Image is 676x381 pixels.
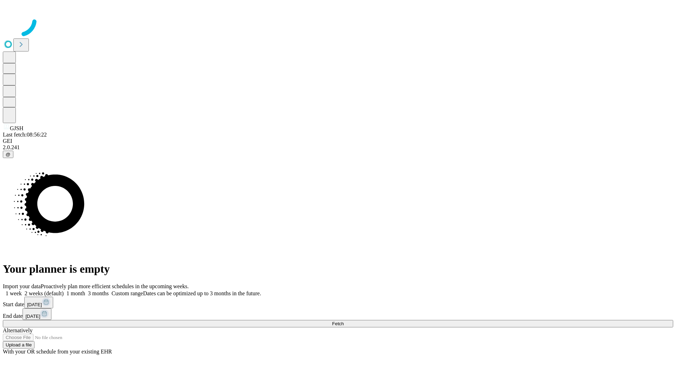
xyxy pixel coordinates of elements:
[3,262,673,276] h1: Your planner is empty
[88,290,109,296] span: 3 months
[3,308,673,320] div: End date
[3,138,673,144] div: GEI
[3,297,673,308] div: Start date
[3,327,32,333] span: Alternatively
[24,297,53,308] button: [DATE]
[10,125,23,131] span: GJSH
[3,349,112,355] span: With your OR schedule from your existing EHR
[6,290,22,296] span: 1 week
[67,290,85,296] span: 1 month
[112,290,143,296] span: Custom range
[6,152,11,157] span: @
[3,151,13,158] button: @
[41,283,189,289] span: Proactively plan more efficient schedules in the upcoming weeks.
[27,302,42,307] span: [DATE]
[25,290,64,296] span: 2 weeks (default)
[23,308,51,320] button: [DATE]
[143,290,261,296] span: Dates can be optimized up to 3 months in the future.
[3,283,41,289] span: Import your data
[3,320,673,327] button: Fetch
[3,132,47,138] span: Last fetch: 08:56:22
[3,341,35,349] button: Upload a file
[332,321,344,326] span: Fetch
[3,144,673,151] div: 2.0.241
[25,314,40,319] span: [DATE]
